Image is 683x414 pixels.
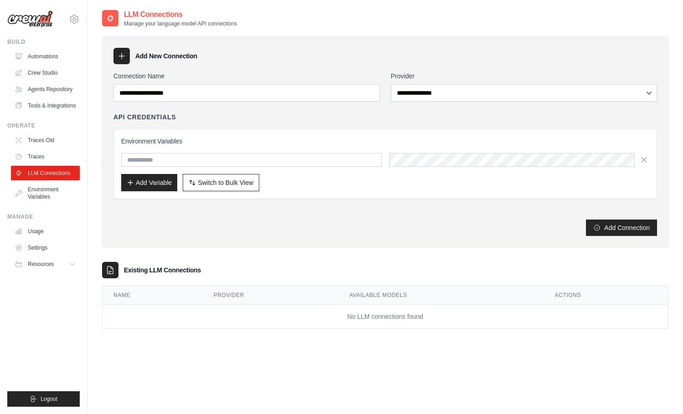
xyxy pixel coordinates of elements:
div: Manage [7,213,80,220]
a: Traces [11,149,80,164]
h3: Existing LLM Connections [124,266,201,275]
a: LLM Connections [11,166,80,180]
a: Environment Variables [11,182,80,204]
th: Provider [203,286,339,305]
span: Switch to Bulk View [198,178,253,187]
a: Traces Old [11,133,80,148]
p: Manage your language model API connections [124,20,237,27]
img: Logo [7,10,53,28]
div: 채팅 위젯 [637,370,683,414]
a: Agents Repository [11,82,80,97]
span: Logout [41,395,57,403]
button: Add Variable [121,174,177,191]
td: No LLM connections found [103,305,668,329]
label: Connection Name [113,72,380,81]
iframe: Chat Widget [637,370,683,414]
label: Provider [391,72,657,81]
th: Actions [544,286,668,305]
h2: LLM Connections [124,9,237,20]
span: Resources [28,261,54,268]
a: Automations [11,49,80,64]
a: Tools & Integrations [11,98,80,113]
button: Resources [11,257,80,271]
h3: Add New Connection [135,51,197,61]
h3: Environment Variables [121,137,649,146]
button: Logout [7,391,80,407]
a: Usage [11,224,80,239]
div: Operate [7,122,80,129]
button: Switch to Bulk View [183,174,259,191]
div: Build [7,38,80,46]
th: Name [103,286,203,305]
th: Available Models [339,286,544,305]
button: Add Connection [586,220,657,236]
a: Settings [11,240,80,255]
a: Crew Studio [11,66,80,80]
h4: API Credentials [113,112,176,122]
